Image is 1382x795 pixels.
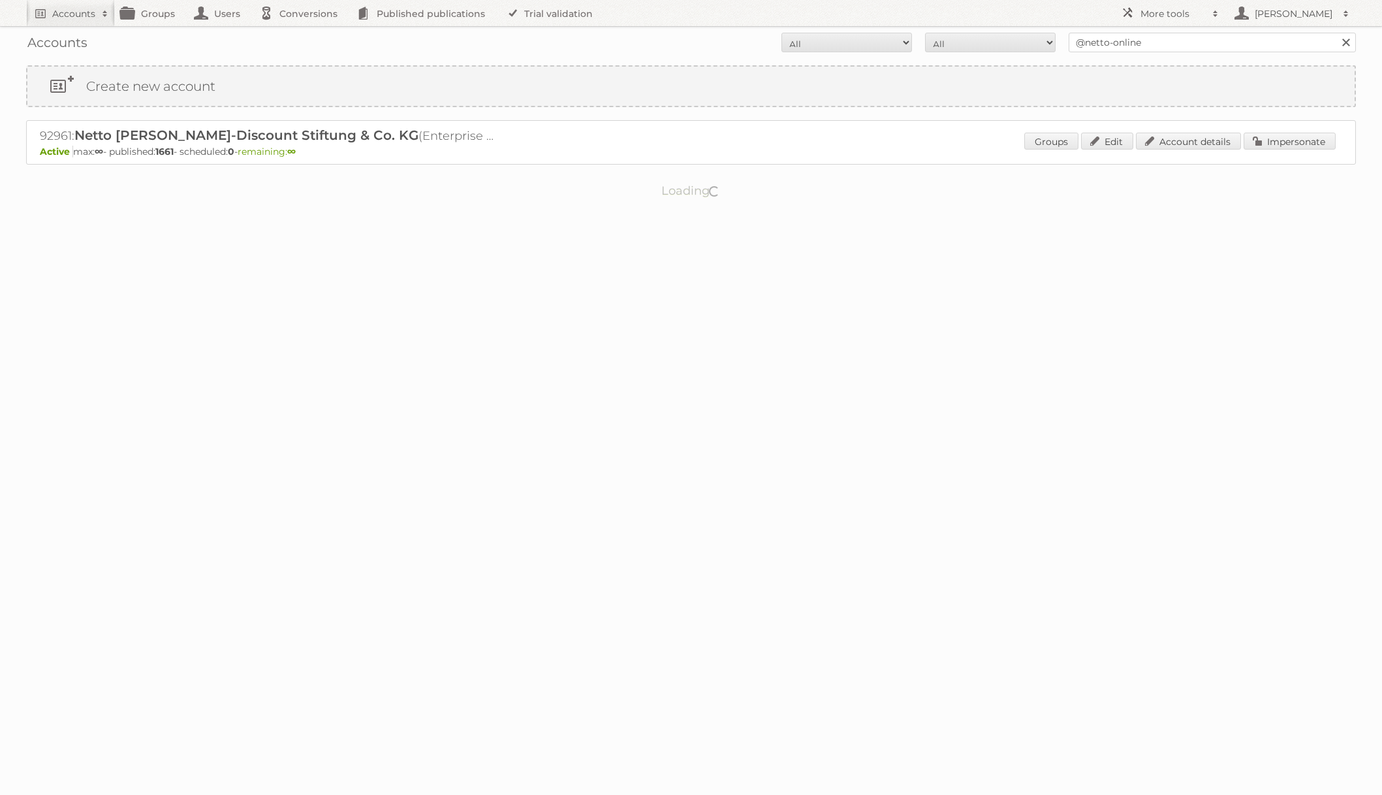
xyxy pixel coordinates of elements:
strong: 0 [228,146,234,157]
strong: 1661 [155,146,174,157]
p: Loading [620,178,762,204]
strong: ∞ [95,146,103,157]
h2: Accounts [52,7,95,20]
h2: [PERSON_NAME] [1251,7,1336,20]
a: Groups [1024,133,1078,150]
p: max: - published: - scheduled: - [40,146,1342,157]
span: remaining: [238,146,296,157]
a: Impersonate [1244,133,1336,150]
span: Netto [PERSON_NAME]-Discount Stiftung & Co. KG [74,127,418,143]
h2: More tools [1140,7,1206,20]
a: Account details [1136,133,1241,150]
a: Edit [1081,133,1133,150]
span: Active [40,146,73,157]
h2: 92961: (Enterprise ∞) [40,127,497,144]
a: Create new account [27,67,1355,106]
strong: ∞ [287,146,296,157]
